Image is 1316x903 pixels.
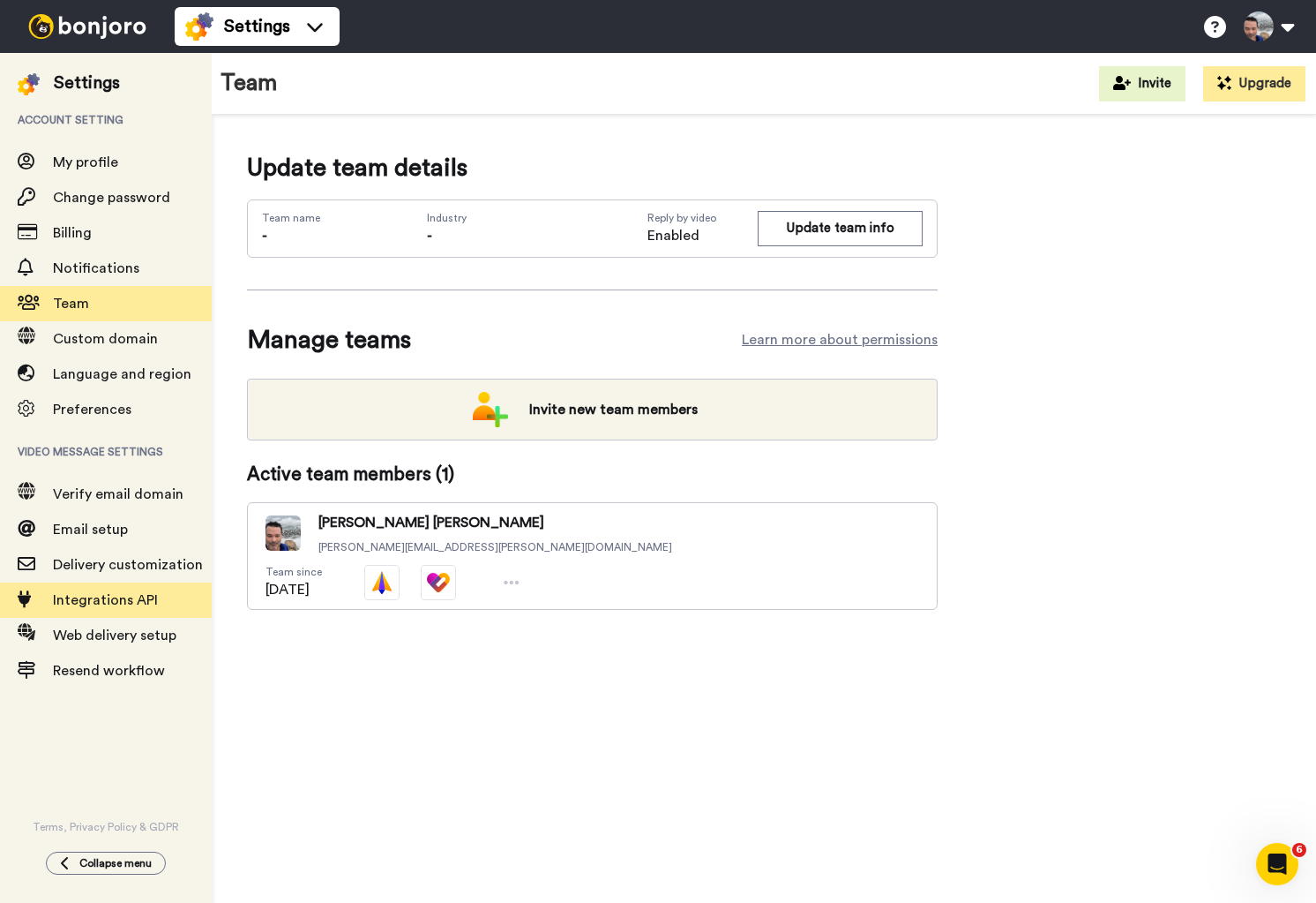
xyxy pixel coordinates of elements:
span: Reply by video [647,211,758,225]
span: Industry [427,211,467,225]
img: vm-color.svg [364,565,400,600]
span: Team name [262,211,320,225]
span: 6 [1292,843,1306,857]
span: Team since [265,565,322,579]
span: Collapse menu [79,856,152,870]
iframe: Intercom live chat [1256,843,1298,885]
span: Integrations API [53,593,158,607]
span: Delivery customization [53,558,203,572]
img: 70cf2a8f-ac90-4132-8b1b-0d20e78c960b-1579221430.jpg [265,515,301,551]
button: Update team info [758,211,923,245]
span: [PERSON_NAME] [PERSON_NAME] [318,512,672,533]
span: Team [53,297,89,311]
span: Settings [224,14,290,39]
button: Upgrade [1203,66,1305,102]
span: Notifications [53,261,139,275]
div: Settings [54,71,120,95]
span: Web delivery setup [53,628,176,643]
span: My profile [53,155,118,169]
span: Invite new team members [515,392,712,427]
span: Resend workflow [53,664,165,678]
span: Custom domain [53,332,158,346]
img: bj-logo-header-white.svg [21,14,153,39]
img: add-team.png [473,392,508,427]
img: settings-colored.svg [185,12,213,41]
button: Invite [1099,66,1185,102]
span: Enabled [647,225,758,246]
img: tm-color.svg [421,565,456,600]
span: [PERSON_NAME][EMAIL_ADDRESS][PERSON_NAME][DOMAIN_NAME] [318,540,672,554]
span: [DATE] [265,579,322,600]
a: Learn more about permissions [742,329,938,350]
span: Email setup [53,523,128,537]
span: Verify email domain [53,487,183,501]
span: Active team members ( 1 ) [247,462,454,488]
span: Billing [53,226,92,240]
img: settings-colored.svg [18,73,40,95]
span: Manage teams [247,322,411,357]
span: - [427,229,432,243]
span: - [262,229,267,243]
span: Change password [53,191,170,205]
span: Update team details [247,150,938,185]
span: Preferences [53,403,131,417]
h1: Team [221,71,278,96]
span: Language and region [53,367,191,381]
button: Collapse menu [46,852,166,875]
